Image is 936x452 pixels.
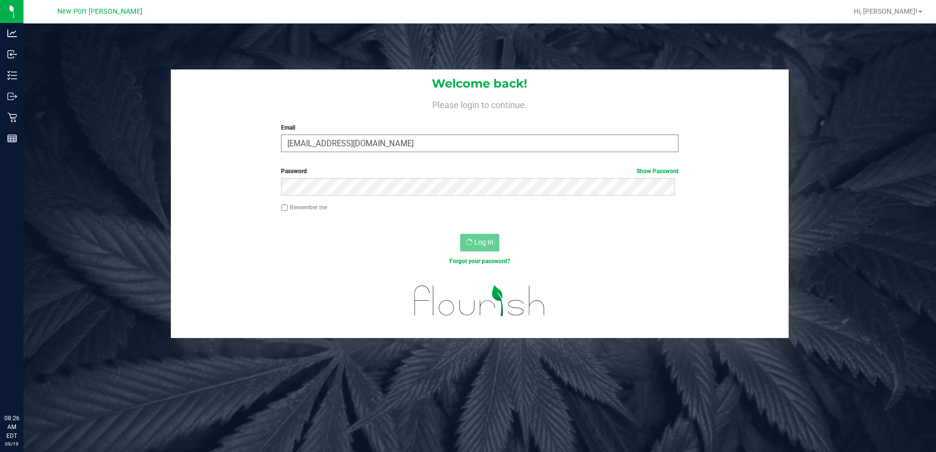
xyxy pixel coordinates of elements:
[7,70,17,80] inline-svg: Inventory
[460,234,499,251] button: Log In
[7,28,17,38] inline-svg: Analytics
[4,414,19,440] p: 08:26 AM EDT
[57,7,142,16] span: New Port [PERSON_NAME]
[281,123,679,132] label: Email
[449,258,510,265] a: Forgot your password?
[7,49,17,59] inline-svg: Inbound
[854,7,917,15] span: Hi, [PERSON_NAME]!
[7,134,17,143] inline-svg: Reports
[281,203,327,212] label: Remember me
[281,204,288,211] input: Remember me
[402,276,557,326] img: flourish_logo.svg
[281,168,307,175] span: Password
[7,113,17,122] inline-svg: Retail
[171,77,789,90] h1: Welcome back!
[474,238,493,246] span: Log In
[636,168,679,175] a: Show Password
[4,440,19,448] p: 09/19
[171,98,789,110] h4: Please login to continue.
[7,91,17,101] inline-svg: Outbound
